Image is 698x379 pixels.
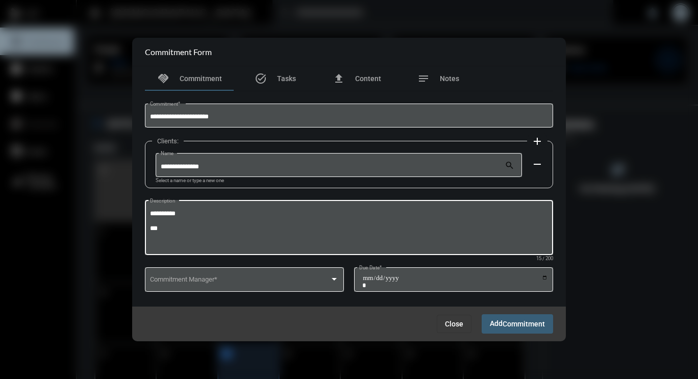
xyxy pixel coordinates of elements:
[490,319,545,327] span: Add
[156,178,224,184] mat-hint: Select a name or type a new one
[152,137,184,145] label: Clients:
[157,72,169,85] mat-icon: handshake
[531,135,543,147] mat-icon: add
[333,72,345,85] mat-icon: file_upload
[145,47,212,57] h2: Commitment Form
[255,72,267,85] mat-icon: task_alt
[417,72,430,85] mat-icon: notes
[440,74,459,83] span: Notes
[277,74,296,83] span: Tasks
[437,315,471,333] button: Close
[536,256,553,262] mat-hint: 15 / 200
[180,74,222,83] span: Commitment
[482,314,553,333] button: AddCommitment
[505,160,517,172] mat-icon: search
[503,320,545,329] span: Commitment
[531,158,543,170] mat-icon: remove
[445,320,463,328] span: Close
[355,74,381,83] span: Content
